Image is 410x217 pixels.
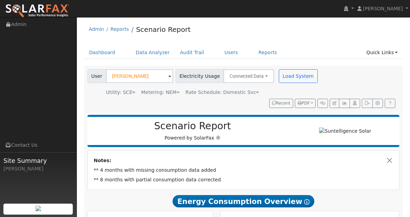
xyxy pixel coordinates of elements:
[319,128,371,135] img: Suntelligence Solar
[219,46,243,59] a: Users
[361,46,403,59] a: Quick Links
[106,69,173,83] input: Select a User
[350,99,360,108] button: Login As
[385,99,395,108] a: Help Link
[186,89,259,95] span: Alias: None
[93,175,395,184] td: ** 8 months with partial consumption data corrected
[223,69,274,83] button: Connected Data
[317,99,328,108] button: Generate Report Link
[304,199,310,205] i: Show Help
[141,89,179,96] div: Metering: NEM
[94,120,291,132] h2: Scenario Report
[269,99,293,108] button: Recent
[372,99,383,108] button: Settings
[386,157,393,164] button: Close
[175,46,209,59] a: Audit Trail
[110,26,129,32] a: Reports
[36,206,41,211] img: retrieve
[362,99,372,108] button: Export Interval Data
[93,165,395,175] td: ** 4 months with missing consumption data added
[295,99,316,108] button: PDF
[363,6,403,11] span: [PERSON_NAME]
[173,195,314,207] span: Energy Consumption Overview
[3,165,73,172] div: [PERSON_NAME]
[5,4,69,18] img: SolarFax
[176,69,224,83] span: Electricity Usage
[330,99,339,108] button: Edit User
[279,69,318,83] button: Load System
[339,99,350,108] button: Multi-Series Graph
[89,26,104,32] a: Admin
[106,89,135,96] div: Utility: SCE
[254,46,282,59] a: Reports
[94,158,111,163] strong: Notes:
[136,25,191,34] a: Scenario Report
[3,156,73,165] span: Site Summary
[84,46,121,59] a: Dashboard
[91,120,295,142] div: Powered by SolarFax ®
[298,101,310,106] span: PDF
[87,69,106,83] span: User
[131,46,175,59] a: Data Analyzer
